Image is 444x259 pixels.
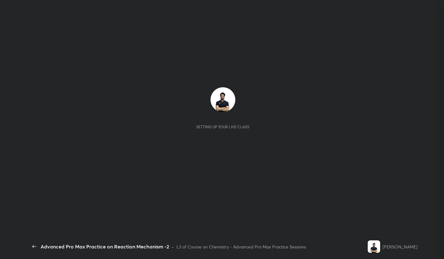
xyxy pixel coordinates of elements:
[176,243,306,250] div: L3 of Course on Chemistry - Advanced Pro Max Practice Sessions
[211,87,235,112] img: 4f8807ec01434c5dab6705aa18f26c01.jpg
[41,243,169,250] div: Advanced Pro Max Practice on Reaction Mechanism -2
[172,243,174,250] div: •
[196,125,249,129] div: Setting up your live class
[368,240,380,253] img: 4f8807ec01434c5dab6705aa18f26c01.jpg
[383,243,417,250] div: [PERSON_NAME]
